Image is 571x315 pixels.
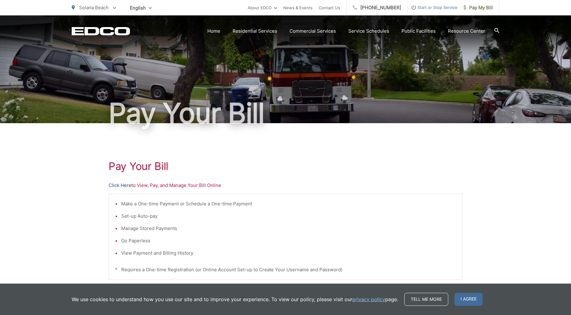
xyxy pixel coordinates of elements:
[233,27,277,35] a: Residential Services
[121,237,456,244] li: Go Paperless
[72,296,398,303] p: We use cookies to understand how you use our site and to improve your experience. To view our pol...
[454,293,483,306] span: I agree
[289,27,336,35] a: Commercial Services
[121,249,456,257] li: View Payment and Billing History
[121,212,456,220] li: Set-up Auto-pay
[401,27,436,35] a: Public Facilities
[125,2,156,13] span: English
[109,160,462,172] h1: Pay Your Bill
[72,98,499,129] h1: Pay Your Bill
[319,4,340,11] a: Contact Us
[404,293,448,306] a: Tell me more
[207,27,220,35] a: Home
[115,266,456,273] p: * Requires a One-time Registration (or Online Account Set-up to Create Your Username and Password)
[79,5,109,10] span: Solana Beach
[348,27,389,35] a: Service Schedules
[448,27,485,35] a: Resource Center
[121,200,456,208] li: Make a One-time Payment or Schedule a One-time Payment
[464,4,493,11] span: Pay My Bill
[352,296,385,303] a: privacy policy
[109,182,131,189] a: Click Here
[248,4,277,11] a: About EDCO
[283,4,313,11] a: News & Events
[72,27,130,35] a: EDCD logo. Return to the homepage.
[109,182,462,189] p: to View, Pay, and Manage Your Bill Online
[121,225,456,232] li: Manage Stored Payments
